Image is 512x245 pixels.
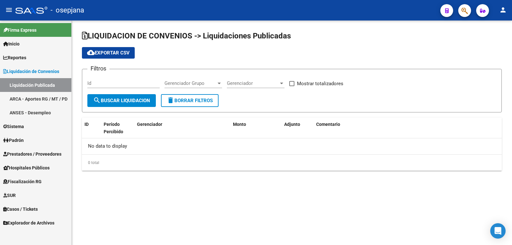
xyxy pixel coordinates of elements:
span: LIQUIDACION DE CONVENIOS -> Liquidaciones Publicadas [82,31,291,40]
span: Fiscalización RG [3,178,42,185]
span: Inicio [3,40,20,47]
span: - osepjana [51,3,84,17]
datatable-header-cell: Adjunto [282,118,314,146]
span: Sistema [3,123,24,130]
span: Liquidación de Convenios [3,68,59,75]
mat-icon: menu [5,6,13,14]
span: SUR [3,192,16,199]
datatable-header-cell: Comentario [314,118,502,146]
datatable-header-cell: Monto [230,118,282,146]
datatable-header-cell: Período Percibido [101,118,125,146]
div: 0 total [82,155,502,171]
span: Adjunto [284,122,300,127]
span: Prestadores / Proveedores [3,151,61,158]
button: Buscar Liquidacion [87,94,156,107]
span: Gerenciador Grupo [164,80,216,86]
span: Buscar Liquidacion [93,98,150,103]
span: Padrón [3,137,24,144]
datatable-header-cell: ID [82,118,101,146]
div: Open Intercom Messenger [490,223,506,239]
span: Explorador de Archivos [3,219,54,226]
span: Firma Express [3,27,36,34]
h3: Filtros [87,64,109,73]
datatable-header-cell: Gerenciador [134,118,230,146]
span: Exportar CSV [87,50,130,56]
mat-icon: person [499,6,507,14]
span: Gerenciador [137,122,162,127]
button: Exportar CSV [82,47,135,59]
div: No data to display [82,138,502,154]
span: Gerenciador [227,80,279,86]
span: ID [84,122,89,127]
span: Borrar Filtros [167,98,213,103]
span: Período Percibido [104,122,123,134]
mat-icon: search [93,96,101,104]
span: Comentario [316,122,340,127]
mat-icon: delete [167,96,174,104]
span: Casos / Tickets [3,206,38,213]
span: Mostrar totalizadores [297,80,343,87]
span: Hospitales Públicos [3,164,50,171]
button: Borrar Filtros [161,94,219,107]
span: Monto [233,122,246,127]
span: Reportes [3,54,26,61]
mat-icon: cloud_download [87,49,95,56]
